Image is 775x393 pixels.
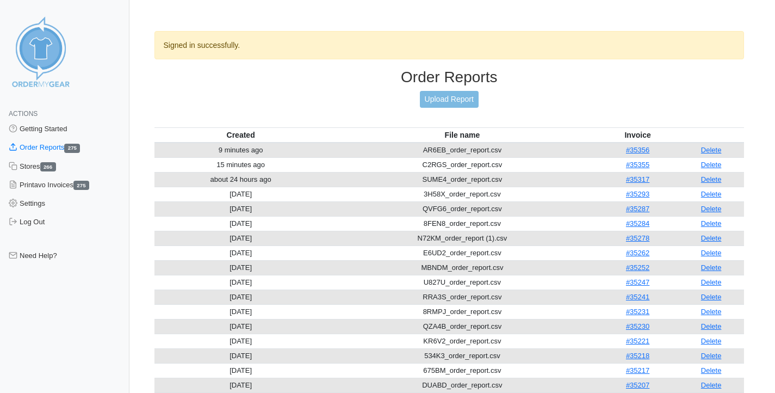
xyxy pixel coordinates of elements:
td: QZA4B_order_report.csv [327,319,597,334]
td: 3H58X_order_report.csv [327,187,597,201]
a: Delete [701,322,722,330]
td: [DATE] [154,231,327,245]
a: #35262 [626,249,649,257]
a: #35218 [626,352,649,360]
a: #35355 [626,161,649,169]
td: [DATE] [154,275,327,290]
div: Signed in successfully. [154,31,745,59]
td: QVFG6_order_report.csv [327,201,597,216]
td: [DATE] [154,363,327,378]
td: about 24 hours ago [154,172,327,187]
a: Delete [701,308,722,316]
td: MBNDM_order_report.csv [327,260,597,275]
a: #35356 [626,146,649,154]
td: 534K3_order_report.csv [327,348,597,363]
td: 8RMPJ_order_report.csv [327,304,597,319]
td: AR6EB_order_report.csv [327,143,597,158]
a: Delete [701,175,722,183]
span: 266 [40,162,56,171]
td: [DATE] [154,334,327,348]
a: Delete [701,352,722,360]
a: #35287 [626,205,649,213]
span: 275 [73,181,89,190]
a: #35230 [626,322,649,330]
a: Delete [701,161,722,169]
td: [DATE] [154,260,327,275]
th: Invoice [597,127,678,143]
td: [DATE] [154,304,327,319]
a: Delete [701,205,722,213]
a: #35217 [626,366,649,374]
a: #35317 [626,175,649,183]
a: Delete [701,366,722,374]
a: Delete [701,190,722,198]
td: 675BM_order_report.csv [327,363,597,378]
a: #35293 [626,190,649,198]
a: #35284 [626,219,649,228]
a: #35241 [626,293,649,301]
td: DUABD_order_report.csv [327,378,597,392]
td: [DATE] [154,290,327,304]
td: [DATE] [154,187,327,201]
td: [DATE] [154,319,327,334]
a: #35247 [626,278,649,286]
td: [DATE] [154,201,327,216]
th: Created [154,127,327,143]
a: Delete [701,219,722,228]
td: C2RGS_order_report.csv [327,157,597,172]
td: U827U_order_report.csv [327,275,597,290]
a: #35252 [626,263,649,272]
span: Actions [9,110,38,118]
td: 9 minutes ago [154,143,327,158]
a: #35221 [626,337,649,345]
span: 275 [64,144,80,153]
a: Delete [701,278,722,286]
a: Delete [701,146,722,154]
th: File name [327,127,597,143]
td: [DATE] [154,378,327,392]
td: [DATE] [154,216,327,231]
a: #35231 [626,308,649,316]
td: [DATE] [154,245,327,260]
td: 15 minutes ago [154,157,327,172]
td: E6UD2_order_report.csv [327,245,597,260]
td: N72KM_order_report (1).csv [327,231,597,245]
a: Delete [701,249,722,257]
td: KR6V2_order_report.csv [327,334,597,348]
h3: Order Reports [154,68,745,87]
td: SUME4_order_report.csv [327,172,597,187]
td: [DATE] [154,348,327,363]
a: Delete [701,337,722,345]
a: Delete [701,263,722,272]
td: 8FEN8_order_report.csv [327,216,597,231]
td: RRA3S_order_report.csv [327,290,597,304]
a: #35278 [626,234,649,242]
a: Delete [701,234,722,242]
a: Delete [701,381,722,389]
a: Upload Report [420,91,479,108]
a: Delete [701,293,722,301]
a: #35207 [626,381,649,389]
